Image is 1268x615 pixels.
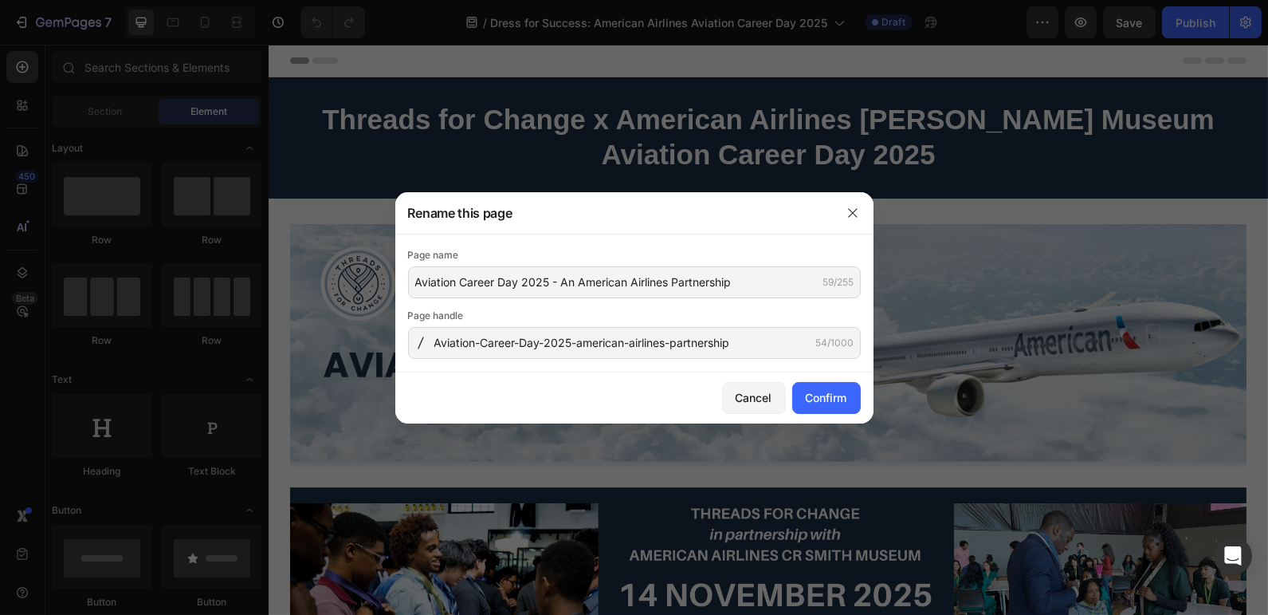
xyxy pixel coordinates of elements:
[408,203,512,223] h3: Rename this page
[408,308,861,324] div: Page handle
[792,382,861,414] button: Confirm
[806,389,847,406] div: Confirm
[408,247,861,263] div: Page name
[816,336,854,350] div: 54/1000
[1214,537,1252,575] div: Open Intercom Messenger
[53,59,946,90] strong: Threads for Change x American Airlines [PERSON_NAME] Museum
[333,94,667,125] strong: Aviation Career Day 2025
[736,389,772,406] div: Cancel
[823,275,854,290] div: 59/255
[722,382,786,414] button: Cancel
